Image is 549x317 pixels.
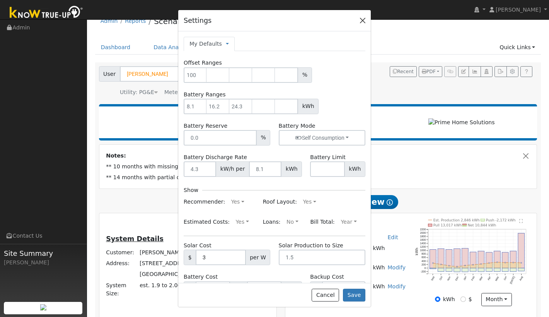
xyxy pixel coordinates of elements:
span: kW/h per [216,161,249,177]
span: kWh [281,161,302,177]
label: Backup Cost [310,273,344,281]
span: per [230,281,247,297]
button: No [282,216,302,228]
input: 4.3 [184,161,216,177]
h6: Show [184,187,198,194]
button: Save [343,289,365,302]
input: 12000 [196,281,230,297]
h5: Settings [184,15,211,26]
span: % [298,67,312,83]
span: Estimated Costs: [184,218,230,224]
span: Roof Layout: [263,199,297,205]
label: Battery Discharge Rate [184,153,247,161]
input: 16.2 [206,99,230,114]
span: Loans: [263,218,281,224]
label: Battery Limit [310,153,345,161]
button: Yes [232,216,253,228]
button: Self Consumption [279,130,365,146]
label: Solar Production to Size [279,242,343,250]
span: $ [184,281,196,297]
label: Battery Ranges [184,91,226,99]
label: Battery Mode [279,122,315,130]
span: Bill Total: [310,218,335,224]
span: % [256,130,270,146]
input: 24.3 [229,99,252,114]
input: 10 [247,281,281,297]
button: Yes [227,196,248,208]
span: $ [310,281,322,297]
button: Cancel [312,289,339,302]
input: 0.00 [196,250,246,265]
label: Battery Cost [184,273,218,281]
span: per W [246,250,271,265]
button: Year [337,216,361,228]
input: 100 [184,67,207,83]
input: 1.5 [279,250,365,265]
input: 8.1 [184,99,207,114]
a: My Defaults [189,40,222,48]
span: Recommender: [184,199,225,205]
input: 5000 [322,281,365,297]
span: kWh [281,281,302,297]
span: $ [184,250,196,265]
input: 8.1 [249,161,281,177]
label: Offset Ranges [184,59,222,67]
span: kWh [344,161,365,177]
label: Battery Reserve [184,122,227,130]
button: Yes [299,196,320,208]
span: kWh [298,99,319,114]
input: 0.0 [184,130,257,146]
label: Solar Cost [184,242,211,250]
